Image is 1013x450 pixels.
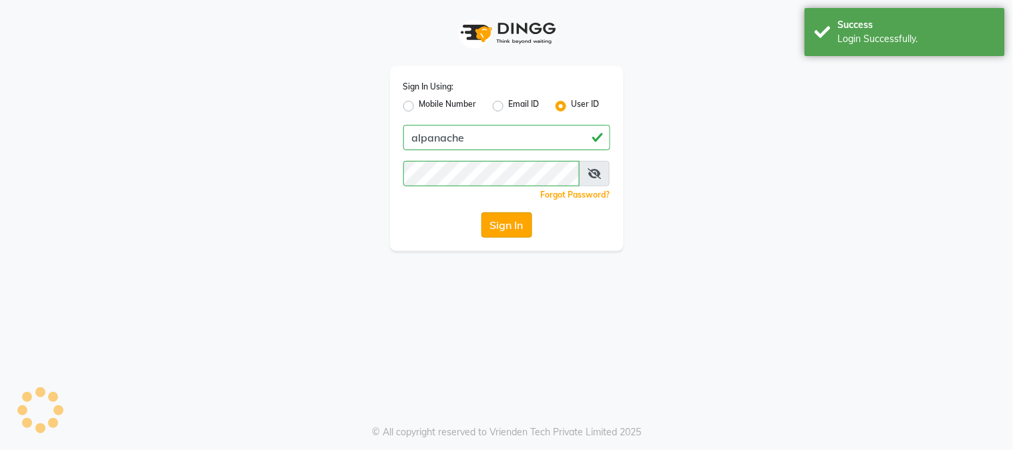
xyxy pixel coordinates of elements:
div: Login Successfully. [838,32,995,46]
div: Success [838,18,995,32]
img: logo1.svg [453,13,560,53]
label: Email ID [509,98,540,114]
label: Sign In Using: [403,81,454,93]
a: Forgot Password? [541,190,610,200]
input: Username [403,125,610,150]
button: Sign In [481,212,532,238]
label: User ID [572,98,600,114]
label: Mobile Number [419,98,477,114]
input: Username [403,161,580,186]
